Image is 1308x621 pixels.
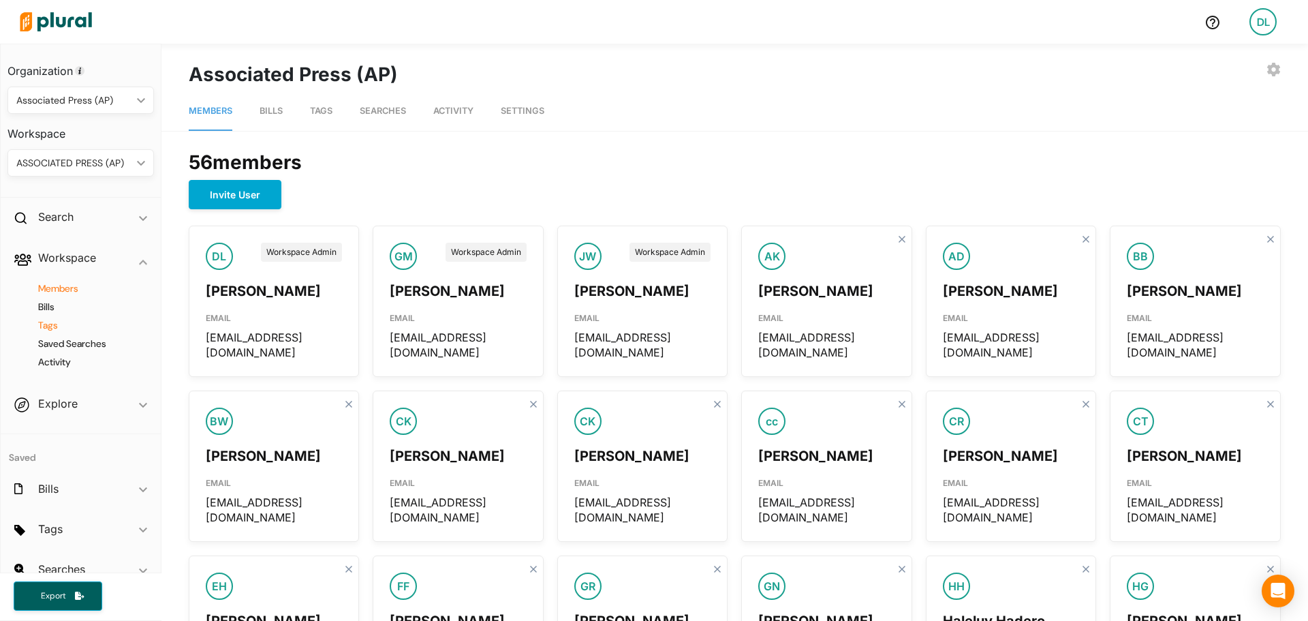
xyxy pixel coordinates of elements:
div: [EMAIL_ADDRESS][DOMAIN_NAME] [758,495,895,525]
span: Bills [260,106,283,116]
div: EMAIL [1127,466,1264,495]
a: Members [189,92,232,131]
div: EMAIL [943,301,1080,330]
a: Saved Searches [21,337,147,350]
div: BW [206,408,233,435]
span: Activity [433,106,473,116]
h3: Organization [7,51,154,81]
div: [PERSON_NAME] [206,446,343,466]
div: FF [390,573,417,600]
div: Tooltip anchor [74,65,86,77]
div: EMAIL [943,466,1080,495]
div: cc [758,408,785,435]
h2: Tags [38,521,63,536]
div: GR [574,573,602,600]
div: [PERSON_NAME] [390,281,527,301]
div: EMAIL [574,466,711,495]
div: EMAIL [758,301,895,330]
span: Export [31,590,75,602]
div: Workspace Admin [261,243,342,262]
div: Open Intercom Messenger [1262,575,1294,607]
a: Tags [310,92,332,131]
div: HG [1127,573,1154,600]
div: Workspace Admin [446,243,527,262]
div: GN [758,573,785,600]
div: AD [943,243,970,270]
div: DL [206,243,233,270]
div: ASSOCIATED PRESS (AP) [16,156,131,170]
div: [PERSON_NAME] [1127,446,1264,466]
div: 56 member s [189,145,1281,180]
div: [PERSON_NAME] [758,446,895,466]
div: CK [390,408,417,435]
h1: Associated Press (AP) [189,60,398,89]
div: CT [1127,408,1154,435]
div: EMAIL [758,466,895,495]
h2: Searches [38,562,85,577]
div: EMAIL [574,301,711,330]
a: Bills [21,301,147,314]
a: Activity [433,92,473,131]
div: [PERSON_NAME] [390,446,527,466]
div: [EMAIL_ADDRESS][DOMAIN_NAME] [943,330,1080,360]
span: Settings [501,106,544,116]
div: Workspace Admin [629,243,711,262]
h2: Workspace [38,250,96,265]
div: [EMAIL_ADDRESS][DOMAIN_NAME] [1127,330,1264,360]
div: [EMAIL_ADDRESS][DOMAIN_NAME] [758,330,895,360]
h2: Search [38,209,74,224]
div: CK [574,408,602,435]
div: HH [943,573,970,600]
div: Associated Press (AP) [16,93,131,108]
span: Tags [310,106,332,116]
div: EMAIL [206,466,343,495]
div: [PERSON_NAME] [206,281,343,301]
a: Searches [360,92,406,131]
div: EMAIL [206,301,343,330]
div: BB [1127,243,1154,270]
h4: Saved [1,434,161,468]
h3: Workspace [7,114,154,144]
div: JW [574,243,602,270]
div: [EMAIL_ADDRESS][DOMAIN_NAME] [1127,495,1264,525]
div: [EMAIL_ADDRESS][DOMAIN_NAME] [943,495,1080,525]
span: Searches [360,106,406,116]
div: GM [390,243,417,270]
div: EH [206,573,233,600]
a: Tags [21,319,147,332]
div: [EMAIL_ADDRESS][DOMAIN_NAME] [206,495,343,525]
div: [EMAIL_ADDRESS][DOMAIN_NAME] [390,495,527,525]
div: [PERSON_NAME] [574,281,711,301]
a: Settings [501,92,544,131]
div: EMAIL [390,301,527,330]
h2: Bills [38,481,59,496]
div: [PERSON_NAME] [943,446,1080,466]
a: Activity [21,356,147,369]
div: AK [758,243,785,270]
div: [PERSON_NAME] [1127,281,1264,301]
div: [EMAIL_ADDRESS][DOMAIN_NAME] [390,330,527,360]
div: [EMAIL_ADDRESS][DOMAIN_NAME] [206,330,343,360]
div: [PERSON_NAME] [943,281,1080,301]
button: Invite User [189,180,281,209]
div: [PERSON_NAME] [574,446,711,466]
div: [EMAIL_ADDRESS][DOMAIN_NAME] [574,330,711,360]
div: [PERSON_NAME] [758,281,895,301]
div: DL [1249,8,1277,35]
div: EMAIL [1127,301,1264,330]
h2: Explore [38,396,78,411]
div: [EMAIL_ADDRESS][DOMAIN_NAME] [574,495,711,525]
div: CR [943,408,970,435]
span: Members [189,106,232,116]
a: Bills [260,92,283,131]
button: Export [14,581,102,611]
a: DL [1239,3,1288,41]
a: Members [21,282,147,295]
div: EMAIL [390,466,527,495]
